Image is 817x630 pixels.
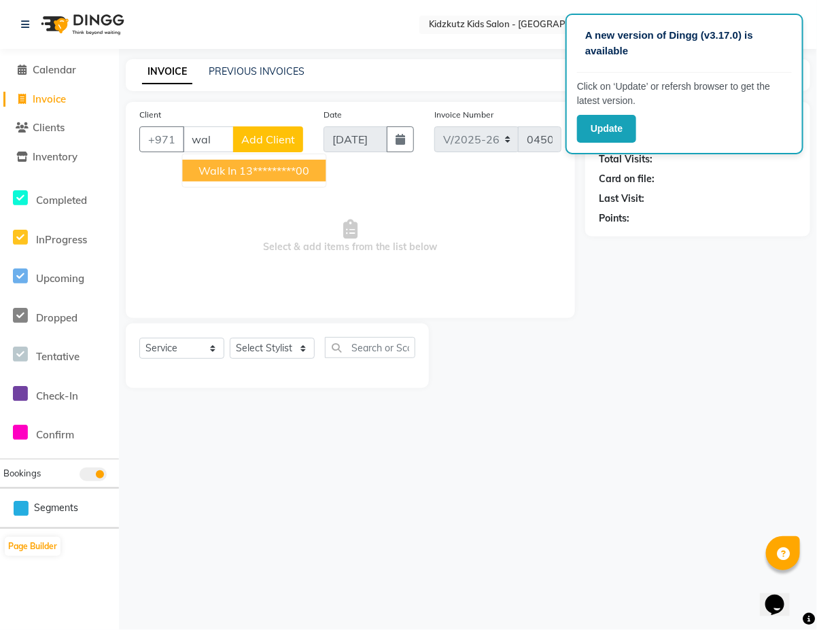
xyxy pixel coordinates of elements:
[36,350,80,363] span: Tentative
[577,80,792,108] p: Click on ‘Update’ or refersh browser to get the latest version.
[199,164,237,177] span: Walk In
[3,63,116,78] a: Calendar
[33,92,66,105] span: Invoice
[139,126,184,152] button: +971
[36,272,84,285] span: Upcoming
[36,194,87,207] span: Completed
[599,172,655,186] div: Card on file:
[142,60,192,84] a: INVOICE
[3,92,116,107] a: Invoice
[34,501,78,515] span: Segments
[139,169,561,304] span: Select & add items from the list below
[577,115,636,143] button: Update
[183,126,234,152] input: Search by Name/Mobile/Email/Code
[36,389,78,402] span: Check-In
[35,5,128,43] img: logo
[325,337,415,358] input: Search or Scan
[33,121,65,134] span: Clients
[33,63,76,76] span: Calendar
[233,126,303,152] button: Add Client
[324,109,342,121] label: Date
[36,233,87,246] span: InProgress
[599,211,629,226] div: Points:
[209,65,305,77] a: PREVIOUS INVOICES
[139,109,161,121] label: Client
[434,109,493,121] label: Invoice Number
[599,192,644,206] div: Last Visit:
[3,150,116,165] a: Inventory
[33,150,77,163] span: Inventory
[36,428,74,441] span: Confirm
[3,468,41,478] span: Bookings
[760,576,803,616] iframe: chat widget
[585,28,784,58] p: A new version of Dingg (v3.17.0) is available
[5,537,60,556] button: Page Builder
[3,120,116,136] a: Clients
[241,133,295,146] span: Add Client
[36,311,77,324] span: Dropped
[599,152,653,167] div: Total Visits:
